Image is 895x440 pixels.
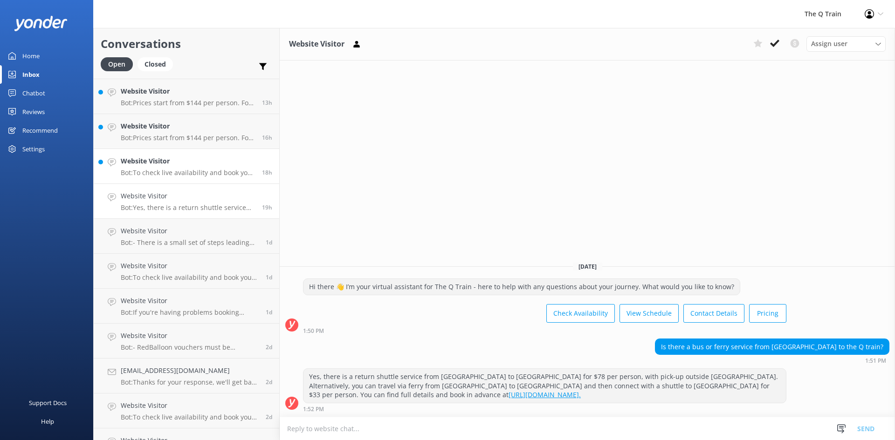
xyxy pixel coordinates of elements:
p: Bot: Prices start from $144 per person. For more details on current pricing and inclusions, pleas... [121,99,255,107]
span: Sep 26 2025 10:30am (UTC +10:00) Australia/Sydney [266,413,272,421]
h4: Website Visitor [121,261,259,271]
a: Website VisitorBot:Prices start from $144 per person. For more details on current pricing and inc... [94,114,279,149]
button: View Schedule [620,304,679,323]
a: [EMAIL_ADDRESS][DOMAIN_NAME]Bot:Thanks for your response, we'll get back to you as soon as we can... [94,359,279,393]
button: Check Availability [546,304,615,323]
div: Home [22,47,40,65]
a: Closed [138,59,178,69]
a: Website VisitorBot:If you're having problems booking online and the office is closed, please emai... [94,289,279,324]
div: Inbox [22,65,40,84]
a: Website VisitorBot:To check live availability and book your experience, please click [URL][DOMAIN... [94,393,279,428]
span: Sep 28 2025 01:51pm (UTC +10:00) Australia/Sydney [262,203,272,211]
h4: Website Visitor [121,191,255,201]
p: Bot: Yes, there is a return shuttle service from [GEOGRAPHIC_DATA] to [GEOGRAPHIC_DATA] for $78 p... [121,203,255,212]
h4: Website Visitor [121,400,259,411]
p: Bot: - RedBalloon vouchers must be redeemed on the RedBalloon website. If you want to sit togethe... [121,343,259,352]
span: Sep 26 2025 04:58pm (UTC +10:00) Australia/Sydney [266,343,272,351]
h4: Website Visitor [121,226,259,236]
a: Website VisitorBot:To check live availability and book your experience, please click [URL][DOMAIN... [94,149,279,184]
div: Help [41,412,54,431]
a: Website VisitorBot:- RedBalloon vouchers must be redeemed on the RedBalloon website. If you want ... [94,324,279,359]
p: Bot: To check live availability and book your experience, please visit [URL][DOMAIN_NAME]. [121,273,259,282]
a: Website VisitorBot:To check live availability and book your experience, please visit [URL][DOMAIN... [94,254,279,289]
div: Support Docs [29,393,67,412]
img: yonder-white-logo.png [14,16,68,31]
div: Sep 28 2025 01:50pm (UTC +10:00) Australia/Sydney [303,327,786,334]
span: Sep 27 2025 11:20pm (UTC +10:00) Australia/Sydney [266,273,272,281]
strong: 1:51 PM [865,358,886,364]
p: Bot: If you're having problems booking online and the office is closed, please email [EMAIL_ADDRE... [121,308,259,317]
span: Sep 28 2025 04:39pm (UTC +10:00) Australia/Sydney [262,134,272,142]
div: Reviews [22,102,45,121]
h3: Website Visitor [289,38,344,50]
a: [URL][DOMAIN_NAME]. [509,390,581,399]
span: Sep 27 2025 09:29am (UTC +10:00) Australia/Sydney [266,308,272,316]
button: Contact Details [683,304,744,323]
div: Settings [22,140,45,158]
button: Pricing [749,304,786,323]
h4: Website Visitor [121,331,259,341]
div: Sep 28 2025 01:51pm (UTC +10:00) Australia/Sydney [655,357,889,364]
a: Website VisitorBot:Prices start from $144 per person. For more details on current pricing and inc... [94,79,279,114]
div: Recommend [22,121,58,140]
div: Sep 28 2025 01:52pm (UTC +10:00) Australia/Sydney [303,406,786,412]
p: Bot: To check live availability and book your experience, please click [URL][DOMAIN_NAME]. [121,169,255,177]
h4: Website Visitor [121,296,259,306]
h4: Website Visitor [121,121,255,131]
p: Bot: Prices start from $144 per person. For more details on current pricing and inclusions, pleas... [121,134,255,142]
p: Bot: Thanks for your response, we'll get back to you as soon as we can during opening hours. [121,378,259,386]
p: Bot: - There is a small set of steps leading up to the [GEOGRAPHIC_DATA], with only one handrail.... [121,238,259,247]
span: Assign user [811,39,847,49]
div: Closed [138,57,173,71]
h4: [EMAIL_ADDRESS][DOMAIN_NAME] [121,366,259,376]
a: Open [101,59,138,69]
div: Yes, there is a return shuttle service from [GEOGRAPHIC_DATA] to [GEOGRAPHIC_DATA] for $78 per pe... [303,369,786,403]
span: Sep 28 2025 07:14am (UTC +10:00) Australia/Sydney [266,238,272,246]
a: Website VisitorBot:Yes, there is a return shuttle service from [GEOGRAPHIC_DATA] to [GEOGRAPHIC_D... [94,184,279,219]
span: Sep 28 2025 08:07pm (UTC +10:00) Australia/Sydney [262,99,272,107]
h4: Website Visitor [121,86,255,96]
span: Sep 26 2025 11:00am (UTC +10:00) Australia/Sydney [266,378,272,386]
div: Hi there 👋 I’m your virtual assistant for The Q Train - here to help with any questions about you... [303,279,740,295]
p: Bot: To check live availability and book your experience, please click [URL][DOMAIN_NAME]. [121,413,259,421]
h2: Conversations [101,35,272,53]
div: Is there a bus or ferry service from [GEOGRAPHIC_DATA] to the Q train? [655,339,889,355]
span: Sep 28 2025 03:00pm (UTC +10:00) Australia/Sydney [262,169,272,176]
span: [DATE] [573,263,602,271]
div: Assign User [806,36,886,51]
div: Chatbot [22,84,45,102]
h4: Website Visitor [121,156,255,166]
strong: 1:50 PM [303,328,324,334]
strong: 1:52 PM [303,406,324,412]
a: Website VisitorBot:- There is a small set of steps leading up to the [GEOGRAPHIC_DATA], with only... [94,219,279,254]
div: Open [101,57,133,71]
